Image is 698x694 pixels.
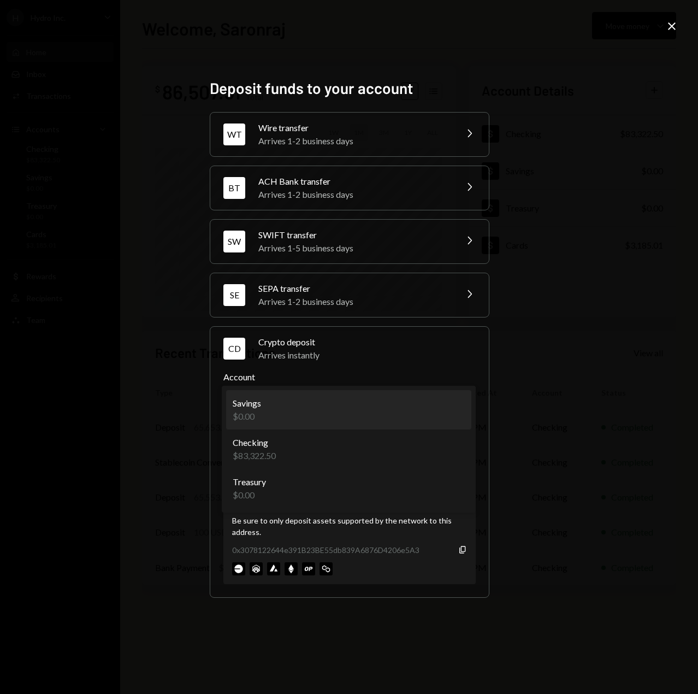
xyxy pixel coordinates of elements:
[258,349,476,362] div: Arrives instantly
[250,562,263,575] img: arbitrum-mainnet
[233,436,276,449] div: Checking
[223,284,245,306] div: SE
[233,410,261,423] div: $0.00
[285,562,298,575] img: ethereum-mainnet
[232,544,419,556] div: 0x3078122644e391B23BE55db839A6876D4206e5A3
[258,242,449,255] div: Arrives 1-5 business days
[210,78,488,99] h2: Deposit funds to your account
[320,562,333,575] img: polygon-mainnet
[267,562,280,575] img: avalanche-mainnet
[232,515,467,538] div: Be sure to only deposit assets supported by the network to this address.
[233,489,266,502] div: $0.00
[258,282,449,295] div: SEPA transfer
[223,231,245,252] div: SW
[258,188,449,201] div: Arrives 1-2 business days
[232,562,245,575] img: base-mainnet
[302,562,315,575] img: optimism-mainnet
[258,295,449,308] div: Arrives 1-2 business days
[233,449,276,462] div: $83,322.50
[258,121,449,134] div: Wire transfer
[223,123,245,145] div: WT
[258,336,476,349] div: Crypto deposit
[223,177,245,199] div: BT
[233,397,261,410] div: Savings
[233,475,266,489] div: Treasury
[258,175,449,188] div: ACH Bank transfer
[223,370,476,384] label: Account
[258,134,449,148] div: Arrives 1-2 business days
[258,228,449,242] div: SWIFT transfer
[223,338,245,360] div: CD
